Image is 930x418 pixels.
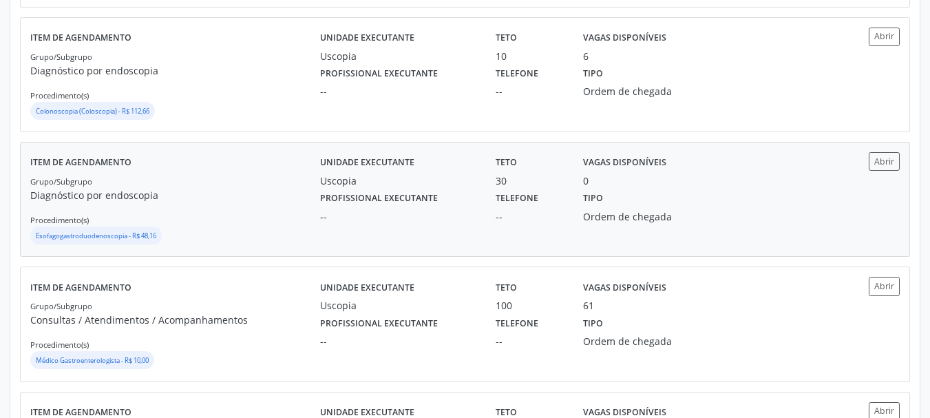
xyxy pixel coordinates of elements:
[583,313,603,334] label: Tipo
[36,356,149,365] small: Médico Gastroenterologista - R$ 10,00
[583,209,695,224] div: Ordem de chegada
[496,49,564,63] div: 10
[583,152,666,174] label: Vagas disponíveis
[583,63,603,85] label: Tipo
[583,334,695,348] div: Ordem de chegada
[320,209,476,224] div: --
[583,84,695,98] div: Ordem de chegada
[496,63,538,85] label: Telefone
[496,209,564,224] div: --
[583,298,594,313] div: 61
[30,90,89,101] small: Procedimento(s)
[320,298,476,313] div: Uscopia
[869,152,900,171] button: Abrir
[320,84,476,98] div: --
[320,334,476,348] div: --
[320,174,476,188] div: Uscopia
[869,28,900,46] button: Abrir
[496,152,517,174] label: Teto
[36,231,156,240] small: Esofagogastroduodenoscopia - R$ 48,16
[30,52,92,62] small: Grupo/Subgrupo
[320,188,438,209] label: Profissional executante
[583,28,666,49] label: Vagas disponíveis
[36,107,149,116] small: Colonoscopia (Coloscopia) - R$ 112,66
[320,277,414,298] label: Unidade executante
[320,49,476,63] div: Uscopia
[583,49,589,63] div: 6
[30,63,320,78] p: Diagnóstico por endoscopia
[30,339,89,350] small: Procedimento(s)
[320,152,414,174] label: Unidade executante
[320,28,414,49] label: Unidade executante
[496,298,564,313] div: 100
[869,277,900,295] button: Abrir
[583,188,603,209] label: Tipo
[30,277,131,298] label: Item de agendamento
[583,277,666,298] label: Vagas disponíveis
[30,176,92,187] small: Grupo/Subgrupo
[496,313,538,334] label: Telefone
[30,28,131,49] label: Item de agendamento
[496,188,538,209] label: Telefone
[30,152,131,174] label: Item de agendamento
[496,334,564,348] div: --
[30,313,320,327] p: Consultas / Atendimentos / Acompanhamentos
[30,301,92,311] small: Grupo/Subgrupo
[496,174,564,188] div: 30
[496,277,517,298] label: Teto
[30,188,320,202] p: Diagnóstico por endoscopia
[496,84,564,98] div: --
[320,63,438,85] label: Profissional executante
[583,174,589,188] div: 0
[496,28,517,49] label: Teto
[320,313,438,334] label: Profissional executante
[30,215,89,225] small: Procedimento(s)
